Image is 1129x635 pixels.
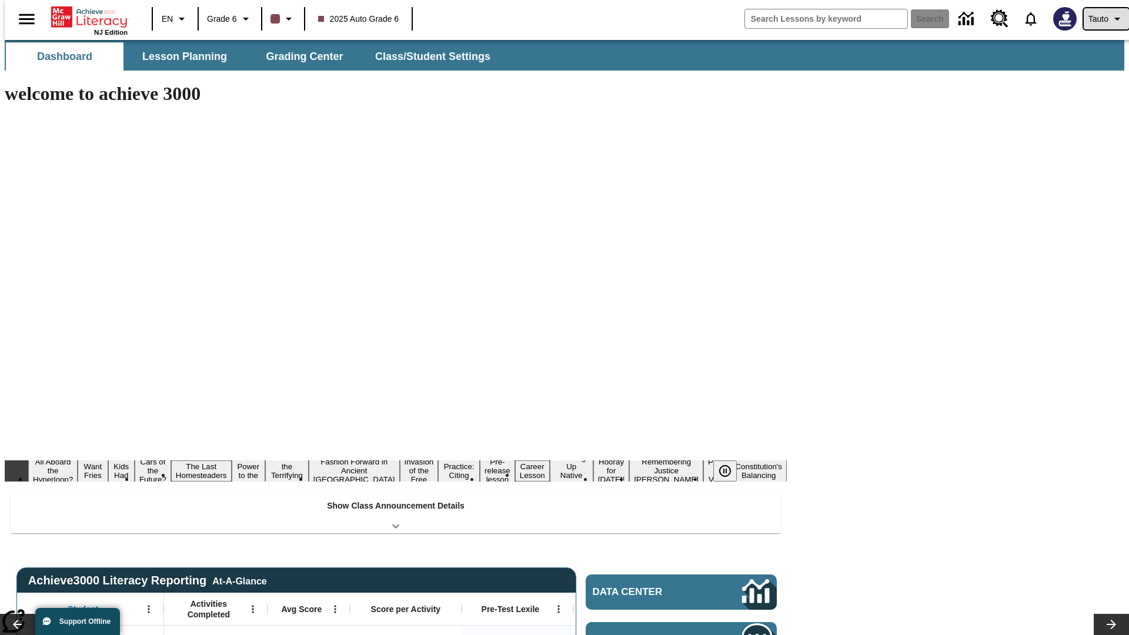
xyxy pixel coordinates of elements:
button: Class/Student Settings [366,42,500,71]
span: Grading Center [266,50,343,63]
button: Slide 11 Pre-release lesson [480,456,515,486]
button: Lesson Planning [126,42,243,71]
div: SubNavbar [5,40,1124,71]
button: Slide 3 Dirty Jobs Kids Had To Do [108,443,135,499]
button: Lesson carousel, Next [1094,614,1129,635]
a: Data Center [586,574,777,610]
span: Student [68,604,98,614]
div: Pause [713,460,749,482]
a: Resource Center, Will open in new tab [984,3,1016,35]
span: Support Offline [59,617,111,626]
button: Slide 5 The Last Homesteaders [171,460,232,482]
button: Open Menu [244,600,262,618]
button: Slide 16 Point of View [703,456,730,486]
div: SubNavbar [5,42,501,71]
button: Grade: Grade 6, Select a grade [202,8,258,29]
span: Dashboard [37,50,92,63]
button: Slide 14 Hooray for Constitution Day! [593,456,630,486]
span: Achieve3000 Literacy Reporting [28,574,267,587]
span: EN [162,13,173,25]
span: Tauto [1088,13,1108,25]
a: Home [51,5,128,29]
input: search field [745,9,907,28]
div: At-A-Glance [212,574,266,587]
button: Class color is dark brown. Change class color [266,8,300,29]
button: Slide 8 Fashion Forward in Ancient Rome [309,456,400,486]
button: Select a new avatar [1046,4,1084,34]
button: Slide 7 Attack of the Terrifying Tomatoes [265,452,309,490]
button: Slide 2 Do You Want Fries With That? [78,443,108,499]
button: Profile/Settings [1084,8,1129,29]
button: Pause [713,460,737,482]
span: Grade 6 [207,13,237,25]
img: Avatar [1053,7,1077,31]
div: Home [51,4,128,36]
button: Language: EN, Select a language [156,8,194,29]
span: Lesson Planning [142,50,227,63]
button: Slide 9 The Invasion of the Free CD [400,447,439,494]
span: 2025 Auto Grade 6 [318,13,399,25]
button: Slide 17 The Constitution's Balancing Act [730,452,787,490]
span: Data Center [593,586,703,598]
button: Slide 4 Cars of the Future? [135,456,171,486]
p: Show Class Announcement Details [327,500,465,512]
h1: welcome to achieve 3000 [5,83,787,105]
a: Data Center [951,3,984,35]
span: Class/Student Settings [375,50,490,63]
button: Open Menu [550,600,567,618]
button: Slide 12 Career Lesson [515,460,550,482]
button: Slide 6 Solar Power to the People [232,452,266,490]
span: Avg Score [281,604,322,614]
button: Open Menu [140,600,158,618]
button: Slide 1 All Aboard the Hyperloop? [28,456,78,486]
span: Score per Activity [371,604,441,614]
button: Grading Center [246,42,363,71]
span: Activities Completed [170,599,248,620]
a: Notifications [1016,4,1046,34]
button: Support Offline [35,608,120,635]
button: Slide 15 Remembering Justice O'Connor [629,456,703,486]
button: Slide 13 Cooking Up Native Traditions [550,452,593,490]
button: Open side menu [9,2,44,36]
button: Slide 10 Mixed Practice: Citing Evidence [438,452,480,490]
span: NJ Edition [94,29,128,36]
span: Pre-Test Lexile [482,604,540,614]
div: Show Class Announcement Details [11,493,781,533]
button: Open Menu [326,600,344,618]
button: Dashboard [6,42,123,71]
